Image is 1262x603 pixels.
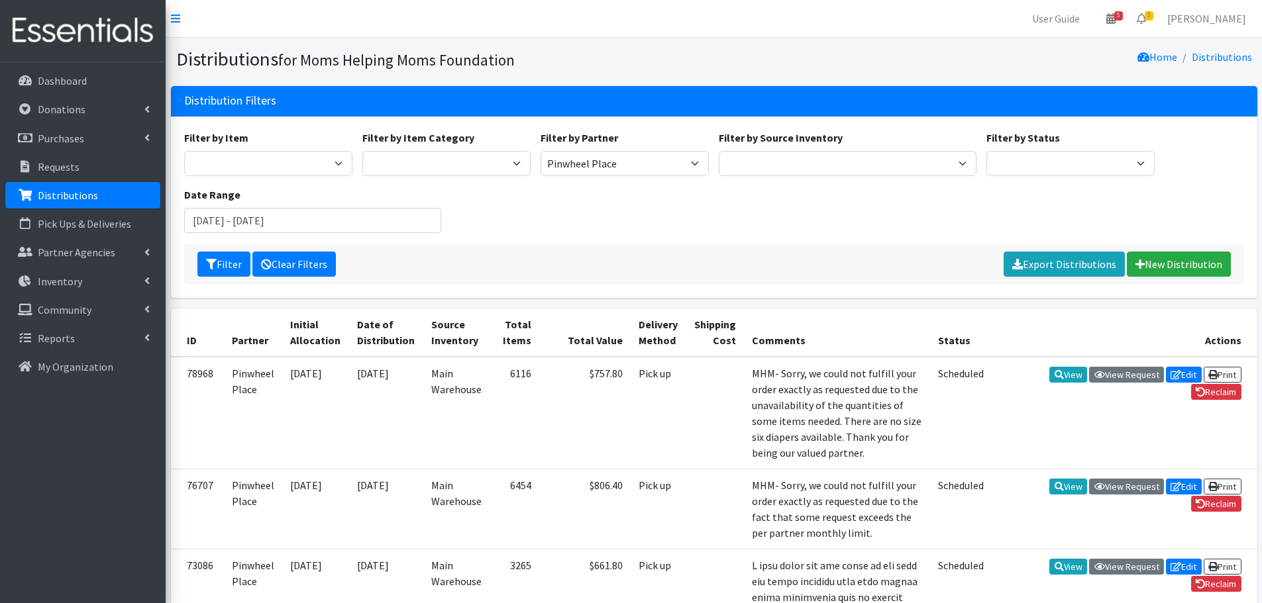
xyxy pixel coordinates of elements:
[719,130,843,146] label: Filter by Source Inventory
[631,469,686,549] td: Pick up
[1204,559,1241,575] a: Print
[176,48,710,71] h1: Distributions
[38,332,75,345] p: Reports
[282,308,349,357] th: Initial Allocation
[38,132,84,145] p: Purchases
[38,303,91,316] p: Community
[224,469,283,549] td: Pinwheel Place
[1114,11,1123,21] span: 5
[1191,496,1241,512] a: Reclaim
[423,308,490,357] th: Source Inventory
[38,74,87,87] p: Dashboard
[1004,252,1125,277] a: Export Distributions
[490,308,539,357] th: Total Items
[5,9,160,53] img: HumanEssentials
[1192,50,1252,64] a: Distributions
[5,297,160,323] a: Community
[5,325,160,351] a: Reports
[38,360,113,373] p: My Organization
[349,357,423,469] td: [DATE]
[1145,11,1153,21] span: 3
[744,469,930,549] td: MHM- Sorry, we could not fulfill your order exactly as requested due to the fact that some reques...
[38,160,79,173] p: Requests
[930,357,992,469] td: Scheduled
[349,308,423,357] th: Date of Distribution
[184,187,240,203] label: Date Range
[1204,367,1241,383] a: Print
[930,308,992,357] th: Status
[1191,384,1241,400] a: Reclaim
[1089,367,1164,383] a: View Request
[1049,367,1087,383] a: View
[490,469,539,549] td: 6454
[541,130,618,146] label: Filter by Partner
[986,130,1060,146] label: Filter by Status
[282,357,349,469] td: [DATE]
[423,469,490,549] td: Main Warehouse
[631,357,686,469] td: Pick up
[171,357,224,469] td: 78968
[5,239,160,265] a: Partner Agencies
[1166,559,1202,575] a: Edit
[349,469,423,549] td: [DATE]
[5,125,160,152] a: Purchases
[1157,5,1257,32] a: [PERSON_NAME]
[38,246,115,259] p: Partner Agencies
[490,357,539,469] td: 6116
[1204,479,1241,494] a: Print
[686,308,745,357] th: Shipping Cost
[5,182,160,209] a: Distributions
[631,308,686,357] th: Delivery Method
[252,252,336,277] a: Clear Filters
[1089,559,1164,575] a: View Request
[184,208,442,233] input: January 1, 2011 - December 31, 2011
[539,357,631,469] td: $757.80
[38,217,131,230] p: Pick Ups & Deliveries
[1049,479,1087,494] a: View
[1166,479,1202,494] a: Edit
[539,469,631,549] td: $806.40
[171,308,224,357] th: ID
[1049,559,1087,575] a: View
[184,130,248,146] label: Filter by Item
[992,308,1257,357] th: Actions
[38,189,98,202] p: Distributions
[197,252,250,277] button: Filter
[1127,252,1231,277] a: New Distribution
[1089,479,1164,494] a: View Request
[184,94,276,108] h3: Distribution Filters
[171,469,224,549] td: 76707
[5,68,160,94] a: Dashboard
[744,308,930,357] th: Comments
[282,469,349,549] td: [DATE]
[5,353,160,380] a: My Organization
[278,50,515,70] small: for Moms Helping Moms Foundation
[1126,5,1157,32] a: 3
[5,154,160,180] a: Requests
[1166,367,1202,383] a: Edit
[423,357,490,469] td: Main Warehouse
[1137,50,1177,64] a: Home
[5,96,160,122] a: Donations
[38,103,85,116] p: Donations
[38,275,82,288] p: Inventory
[1191,576,1241,592] a: Reclaim
[744,357,930,469] td: MHM- Sorry, we could not fulfill your order exactly as requested due to the unavailability of the...
[224,357,283,469] td: Pinwheel Place
[224,308,283,357] th: Partner
[5,268,160,295] a: Inventory
[1096,5,1126,32] a: 5
[362,130,474,146] label: Filter by Item Category
[5,210,160,237] a: Pick Ups & Deliveries
[1022,5,1090,32] a: User Guide
[930,469,992,549] td: Scheduled
[539,308,631,357] th: Total Value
